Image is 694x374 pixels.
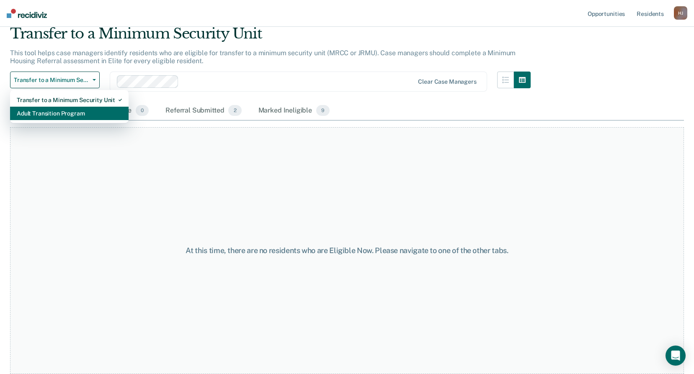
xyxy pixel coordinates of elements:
[316,105,330,116] span: 9
[674,6,687,20] button: HJ
[228,105,241,116] span: 2
[666,346,686,366] div: Open Intercom Messenger
[17,93,122,107] div: Transfer to a Minimum Security Unit
[164,102,243,120] div: Referral Submitted2
[418,78,476,85] div: Clear case managers
[17,107,122,120] div: Adult Transition Program
[10,72,100,88] button: Transfer to a Minimum Security Unit
[136,105,149,116] span: 0
[674,6,687,20] div: H J
[179,246,516,255] div: At this time, there are no residents who are Eligible Now. Please navigate to one of the other tabs.
[7,9,47,18] img: Recidiviz
[257,102,332,120] div: Marked Ineligible9
[10,49,516,65] p: This tool helps case managers identify residents who are eligible for transfer to a minimum secur...
[14,77,89,84] span: Transfer to a Minimum Security Unit
[10,25,531,49] div: Transfer to a Minimum Security Unit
